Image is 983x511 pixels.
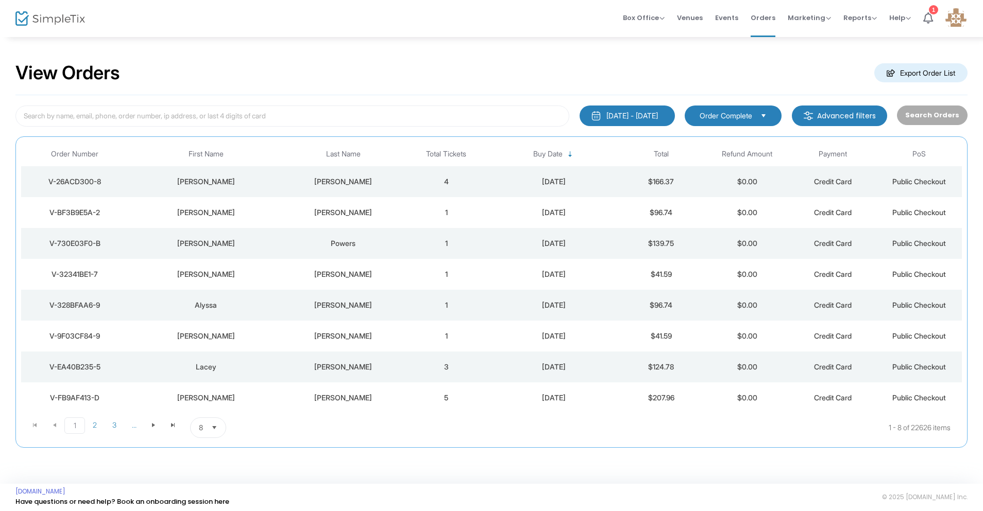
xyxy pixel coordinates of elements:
[85,417,105,433] span: Page 2
[843,13,877,23] span: Reports
[286,362,401,372] div: Welch
[814,331,852,340] span: Credit Card
[756,110,771,121] button: Select
[618,351,704,382] td: $124.78
[207,418,222,437] button: Select
[403,166,489,197] td: 4
[105,417,124,433] span: Page 3
[492,393,616,403] div: 9/13/2025
[131,177,280,187] div: Rob
[24,362,126,372] div: V-EA40B235-5
[892,270,946,278] span: Public Checkout
[882,493,968,501] span: © 2025 [DOMAIN_NAME] Inc.
[580,105,675,126] button: [DATE] - [DATE]
[704,351,790,382] td: $0.00
[618,197,704,228] td: $96.74
[618,166,704,197] td: $166.37
[24,393,126,403] div: V-FB9AF413-D
[912,150,926,158] span: PoS
[591,111,601,121] img: monthly
[492,207,616,218] div: 9/13/2025
[704,321,790,351] td: $0.00
[892,177,946,186] span: Public Checkout
[704,166,790,197] td: $0.00
[618,290,704,321] td: $96.74
[189,150,224,158] span: First Name
[492,238,616,249] div: 9/13/2025
[814,270,852,278] span: Credit Card
[892,208,946,217] span: Public Checkout
[51,150,98,158] span: Order Number
[788,13,831,23] span: Marketing
[704,142,790,166] th: Refund Amount
[492,300,616,310] div: 9/13/2025
[131,331,280,341] div: Melanie
[814,393,852,402] span: Credit Card
[163,417,183,433] span: Go to the last page
[403,382,489,413] td: 5
[492,177,616,187] div: 9/13/2025
[24,300,126,310] div: V-328BFAA6-9
[704,382,790,413] td: $0.00
[64,417,85,434] span: Page 1
[704,228,790,259] td: $0.00
[492,362,616,372] div: 9/13/2025
[751,5,775,31] span: Orders
[131,362,280,372] div: Lacey
[199,422,203,433] span: 8
[566,150,574,158] span: Sortable
[15,105,569,127] input: Search by name, email, phone, order number, ip address, or last 4 digits of card
[618,142,704,166] th: Total
[814,301,852,309] span: Credit Card
[24,207,126,218] div: V-BF3B9E5A-2
[618,259,704,290] td: $41.59
[814,362,852,371] span: Credit Card
[403,228,489,259] td: 1
[131,207,280,218] div: Randy
[492,331,616,341] div: 9/13/2025
[889,13,911,23] span: Help
[704,197,790,228] td: $0.00
[286,300,401,310] div: Zabloudil
[15,62,120,84] h2: View Orders
[326,150,361,158] span: Last Name
[144,417,163,433] span: Go to the next page
[286,393,401,403] div: Vidlak
[169,421,177,429] span: Go to the last page
[131,300,280,310] div: Alyssa
[606,111,658,121] div: [DATE] - [DATE]
[329,417,951,438] kendo-pager-info: 1 - 8 of 22626 items
[492,269,616,279] div: 9/13/2025
[403,351,489,382] td: 3
[286,177,401,187] div: Neuhaus
[792,105,887,126] m-button: Advanced filters
[24,238,126,249] div: V-730E03F0-B
[15,487,65,496] a: [DOMAIN_NAME]
[403,142,489,166] th: Total Tickets
[700,111,752,121] span: Order Complete
[24,177,126,187] div: V-26ACD300-8
[618,382,704,413] td: $207.96
[533,150,563,158] span: Buy Date
[286,269,401,279] div: Schneider
[892,362,946,371] span: Public Checkout
[892,331,946,340] span: Public Checkout
[21,142,962,413] div: Data table
[715,5,738,31] span: Events
[892,239,946,248] span: Public Checkout
[286,331,401,341] div: Schneider
[814,239,852,248] span: Credit Card
[803,111,813,121] img: filter
[618,321,704,351] td: $41.59
[618,228,704,259] td: $139.75
[704,259,790,290] td: $0.00
[677,5,703,31] span: Venues
[24,331,126,341] div: V-9F03CF84-9
[24,269,126,279] div: V-32341BE1-7
[131,393,280,403] div: Corey
[286,238,401,249] div: Powers
[892,393,946,402] span: Public Checkout
[892,301,946,309] span: Public Checkout
[131,269,280,279] div: Melanie
[623,13,665,23] span: Box Office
